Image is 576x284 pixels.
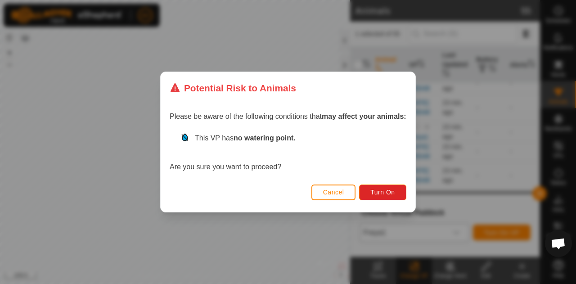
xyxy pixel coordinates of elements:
strong: may affect your animals: [322,113,406,120]
strong: no watering point. [234,134,296,142]
span: Please be aware of the following conditions that [170,113,406,120]
span: This VP has [195,134,296,142]
button: Cancel [311,185,356,200]
div: Potential Risk to Animals [170,81,296,95]
a: Open chat [545,230,572,257]
button: Turn On [360,185,406,200]
span: Turn On [371,189,395,196]
div: Are you sure you want to proceed? [170,133,406,172]
span: Cancel [323,189,344,196]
